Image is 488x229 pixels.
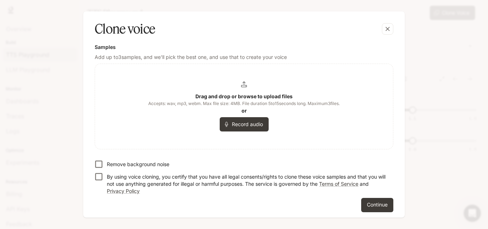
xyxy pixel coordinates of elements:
button: Continue [361,198,393,212]
b: or [241,108,247,114]
a: Privacy Policy [107,188,140,194]
h5: Clone voice [95,20,155,38]
b: Drag and drop or browse to upload files [195,93,293,99]
h6: Samples [95,44,393,51]
p: Remove background noise [107,161,169,168]
span: Accepts: wav, mp3, webm. Max file size: 4MB. File duration 5 to 15 seconds long. Maximum 3 files. [148,100,340,107]
p: Add up to 3 samples, and we'll pick the best one, and use that to create your voice [95,54,393,61]
button: Record audio [220,117,269,131]
p: By using voice cloning, you certify that you have all legal consents/rights to clone these voice ... [107,173,388,195]
a: Terms of Service [319,181,358,187]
